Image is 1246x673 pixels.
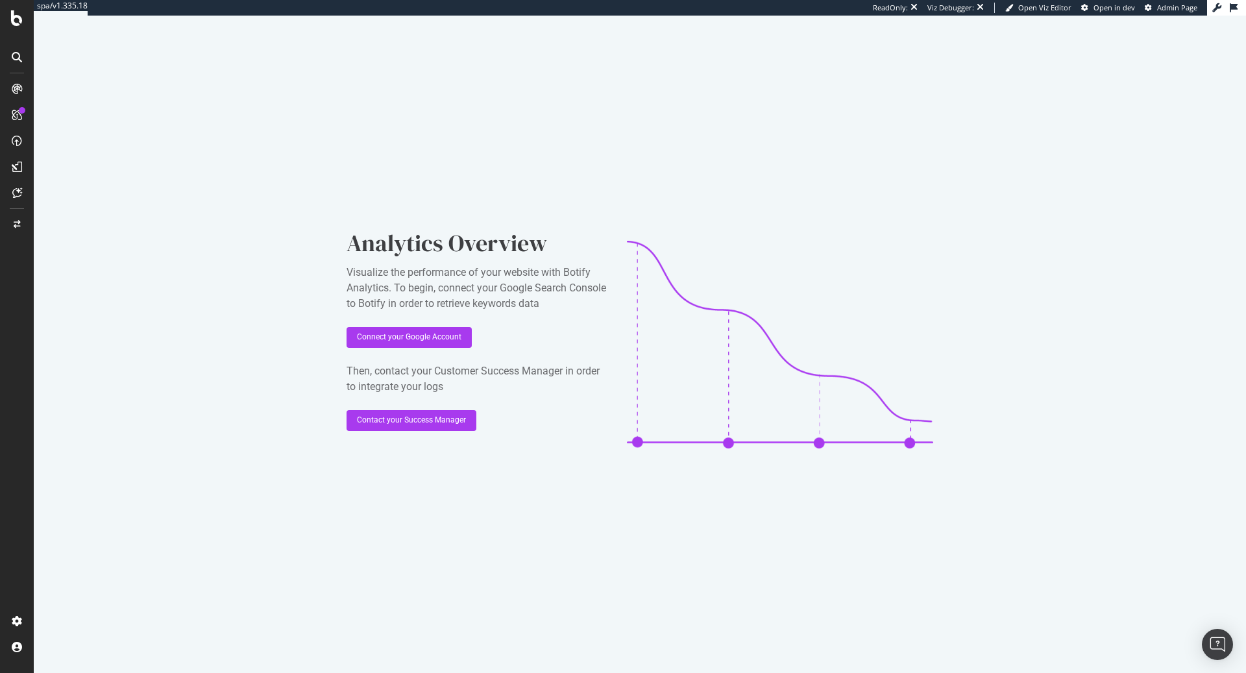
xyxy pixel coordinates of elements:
[873,3,908,13] div: ReadOnly:
[357,415,466,426] div: Contact your Success Manager
[1081,3,1135,13] a: Open in dev
[357,332,461,343] div: Connect your Google Account
[1005,3,1071,13] a: Open Viz Editor
[1145,3,1197,13] a: Admin Page
[1018,3,1071,12] span: Open Viz Editor
[1093,3,1135,12] span: Open in dev
[347,227,606,260] div: Analytics Overview
[1202,629,1233,660] div: Open Intercom Messenger
[927,3,974,13] div: Viz Debugger:
[347,410,476,431] button: Contact your Success Manager
[1157,3,1197,12] span: Admin Page
[347,327,472,348] button: Connect your Google Account
[347,265,606,312] div: Visualize the performance of your website with Botify Analytics. To begin, connect your Google Se...
[347,363,606,395] div: Then, contact your Customer Success Manager in order to integrate your logs
[627,241,933,448] img: CaL_T18e.png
